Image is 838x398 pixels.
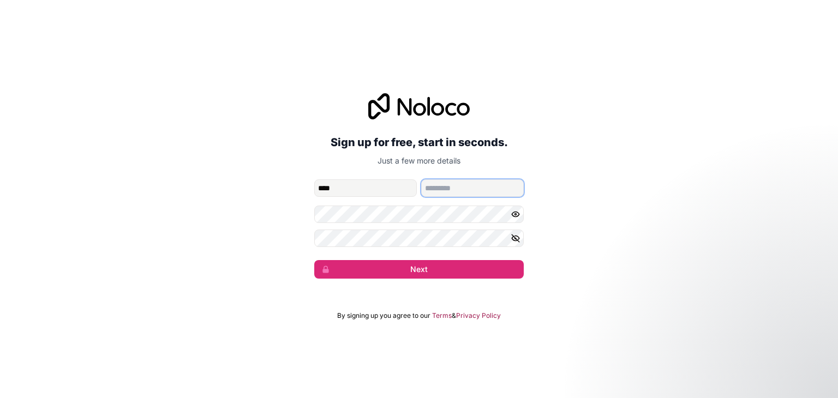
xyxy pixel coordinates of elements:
span: By signing up you agree to our [337,311,430,320]
span: & [452,311,456,320]
input: Password [314,206,524,223]
input: given-name [314,179,417,197]
h2: Sign up for free, start in seconds. [314,132,524,152]
a: Terms [432,311,452,320]
iframe: Intercom notifications message [620,316,838,393]
a: Privacy Policy [456,311,501,320]
input: family-name [421,179,524,197]
button: Next [314,260,524,279]
p: Just a few more details [314,155,524,166]
input: Confirm password [314,230,524,247]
